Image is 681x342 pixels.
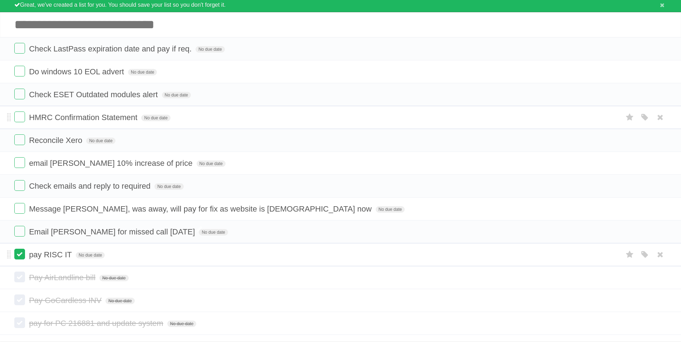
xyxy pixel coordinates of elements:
span: Email [PERSON_NAME] for missed call [DATE] [29,227,197,236]
label: Done [14,157,25,168]
span: Check ESET Outdated modules alert [29,90,159,99]
span: No due date [76,252,105,258]
span: No due date [167,321,196,327]
label: Done [14,294,25,305]
label: Done [14,317,25,328]
label: Done [14,226,25,237]
span: pay RISC IT [29,250,74,259]
span: Do windows 10 EOL advert [29,67,126,76]
span: No due date [376,206,405,213]
label: Star task [623,111,637,123]
label: Star task [623,249,637,261]
span: Message [PERSON_NAME], was away, will pay for fix as website is [DEMOGRAPHIC_DATA] now [29,204,374,213]
span: email [PERSON_NAME] 10% increase of price [29,159,194,168]
span: No due date [99,275,128,281]
span: No due date [141,115,170,121]
span: No due date [162,92,191,98]
span: Pay GoCardless INV [29,296,103,305]
span: No due date [105,298,134,304]
span: No due date [128,69,157,75]
label: Done [14,249,25,259]
span: Check emails and reply to required [29,182,152,190]
label: Done [14,66,25,76]
span: Pay AirLandline bill [29,273,97,282]
span: Check LastPass expiration date and pay if req. [29,44,193,53]
label: Done [14,111,25,122]
span: No due date [86,138,115,144]
label: Done [14,89,25,99]
label: Done [14,203,25,214]
label: Done [14,180,25,191]
span: pay for PC 216881 and update system [29,319,165,328]
span: No due date [154,183,183,190]
span: No due date [199,229,228,236]
span: No due date [196,46,224,53]
label: Done [14,43,25,54]
span: HMRC Confirmation Statement [29,113,139,122]
span: No due date [197,160,226,167]
label: Done [14,134,25,145]
span: Reconcile Xero [29,136,84,145]
label: Done [14,272,25,282]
